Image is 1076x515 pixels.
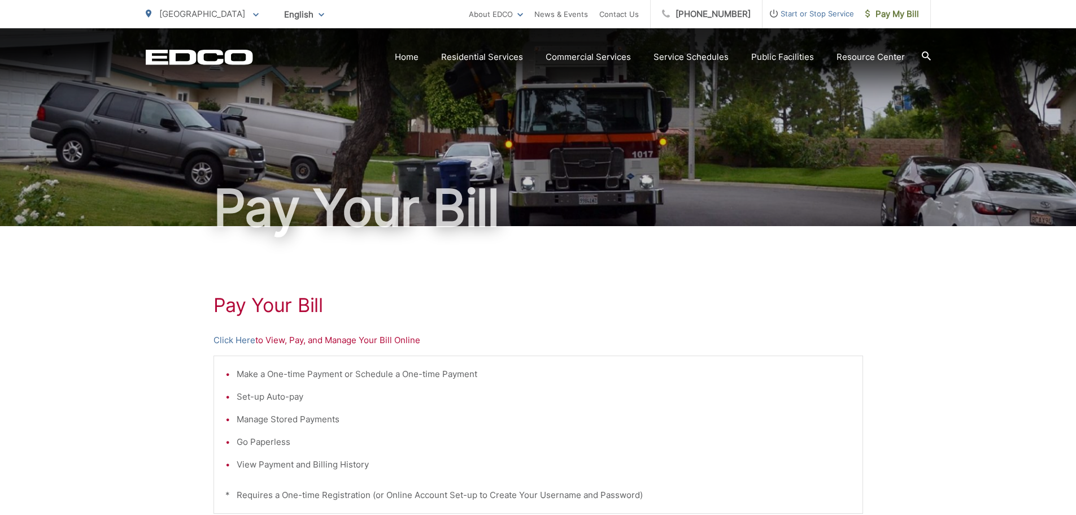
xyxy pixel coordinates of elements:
[654,50,729,64] a: Service Schedules
[214,334,863,347] p: to View, Pay, and Manage Your Bill Online
[159,8,245,19] span: [GEOGRAPHIC_DATA]
[546,50,631,64] a: Commercial Services
[146,180,931,236] h1: Pay Your Bill
[599,7,639,21] a: Contact Us
[214,294,863,317] h1: Pay Your Bill
[146,49,253,65] a: EDCD logo. Return to the homepage.
[865,7,919,21] span: Pay My Bill
[751,50,814,64] a: Public Facilities
[237,367,851,381] li: Make a One-time Payment or Schedule a One-time Payment
[237,458,851,471] li: View Payment and Billing History
[441,50,523,64] a: Residential Services
[469,7,523,21] a: About EDCO
[237,413,851,426] li: Manage Stored Payments
[276,5,333,24] span: English
[837,50,905,64] a: Resource Center
[237,390,851,404] li: Set-up Auto-pay
[225,488,851,502] p: * Requires a One-time Registration (or Online Account Set-up to Create Your Username and Password)
[214,334,255,347] a: Click Here
[237,435,851,449] li: Go Paperless
[534,7,588,21] a: News & Events
[395,50,419,64] a: Home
